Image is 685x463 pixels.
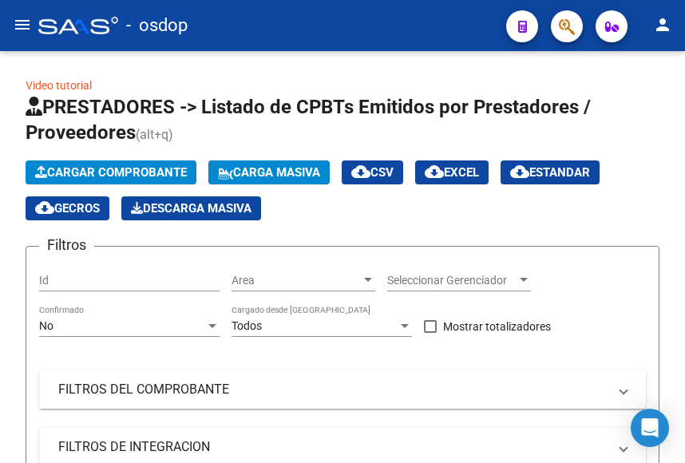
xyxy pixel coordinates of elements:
button: CSV [342,160,403,184]
mat-icon: cloud_download [351,162,370,181]
button: Estandar [501,160,600,184]
span: Cargar Comprobante [35,165,187,180]
span: Gecros [35,201,100,216]
div: Open Intercom Messenger [631,409,669,447]
span: - osdop [126,8,188,43]
button: EXCEL [415,160,489,184]
span: Seleccionar Gerenciador [387,274,517,287]
mat-icon: menu [13,15,32,34]
mat-panel-title: FILTROS DE INTEGRACION [58,438,608,456]
h3: Filtros [39,234,94,256]
span: Todos [232,319,262,332]
button: Cargar Comprobante [26,160,196,184]
button: Carga Masiva [208,160,330,184]
span: Area [232,274,361,287]
button: Gecros [26,196,109,220]
mat-icon: person [653,15,672,34]
span: No [39,319,53,332]
app-download-masive: Descarga masiva de comprobantes (adjuntos) [121,196,261,220]
span: PRESTADORES -> Listado de CPBTs Emitidos por Prestadores / Proveedores [26,96,591,144]
span: Estandar [510,165,590,180]
span: CSV [351,165,394,180]
span: (alt+q) [136,127,173,142]
a: Video tutorial [26,79,92,92]
span: EXCEL [425,165,479,180]
button: Descarga Masiva [121,196,261,220]
mat-icon: cloud_download [425,162,444,181]
span: Mostrar totalizadores [443,317,551,336]
mat-panel-title: FILTROS DEL COMPROBANTE [58,381,608,398]
span: Descarga Masiva [131,201,251,216]
mat-icon: cloud_download [35,198,54,217]
mat-icon: cloud_download [510,162,529,181]
mat-expansion-panel-header: FILTROS DEL COMPROBANTE [39,370,646,409]
span: Carga Masiva [218,165,320,180]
